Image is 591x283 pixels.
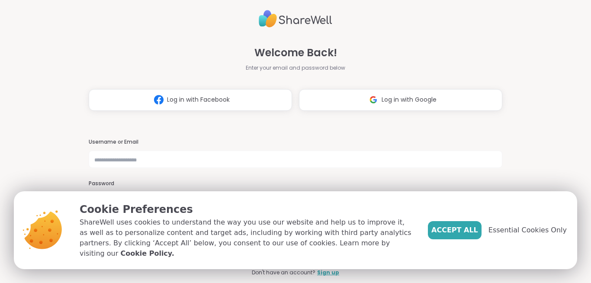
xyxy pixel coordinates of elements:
h3: Username or Email [89,138,502,146]
p: ShareWell uses cookies to understand the way you use our website and help us to improve it, as we... [80,217,414,259]
h3: Password [89,180,502,187]
span: Essential Cookies Only [488,225,567,235]
span: Log in with Facebook [167,95,230,104]
button: Log in with Facebook [89,89,292,111]
button: Accept All [428,221,482,239]
span: Accept All [431,225,478,235]
img: ShareWell Logo [259,6,332,31]
span: Enter your email and password below [246,64,345,72]
button: Log in with Google [299,89,502,111]
img: ShareWell Logomark [151,92,167,108]
p: Cookie Preferences [80,202,414,217]
span: Welcome Back! [254,45,337,61]
span: Don't have an account? [252,269,315,277]
a: Cookie Policy. [120,248,174,259]
span: Log in with Google [382,95,437,104]
img: ShareWell Logomark [365,92,382,108]
a: Sign up [317,269,339,277]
